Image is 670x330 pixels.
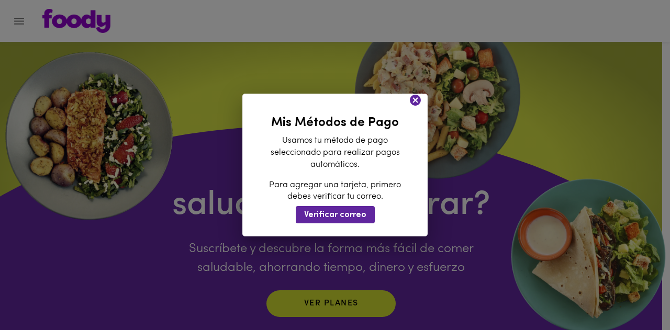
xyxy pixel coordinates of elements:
[271,116,399,130] h1: Mis Métodos de Pago
[609,269,660,320] iframe: Messagebird Livechat Widget
[269,135,401,171] p: Usamos tu método de pago seleccionado para realizar pagos automáticos.
[296,206,375,223] button: Verificar correo
[269,179,401,203] p: Para agregar una tarjeta, primero debes verificar tu correo.
[304,210,366,220] span: Verificar correo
